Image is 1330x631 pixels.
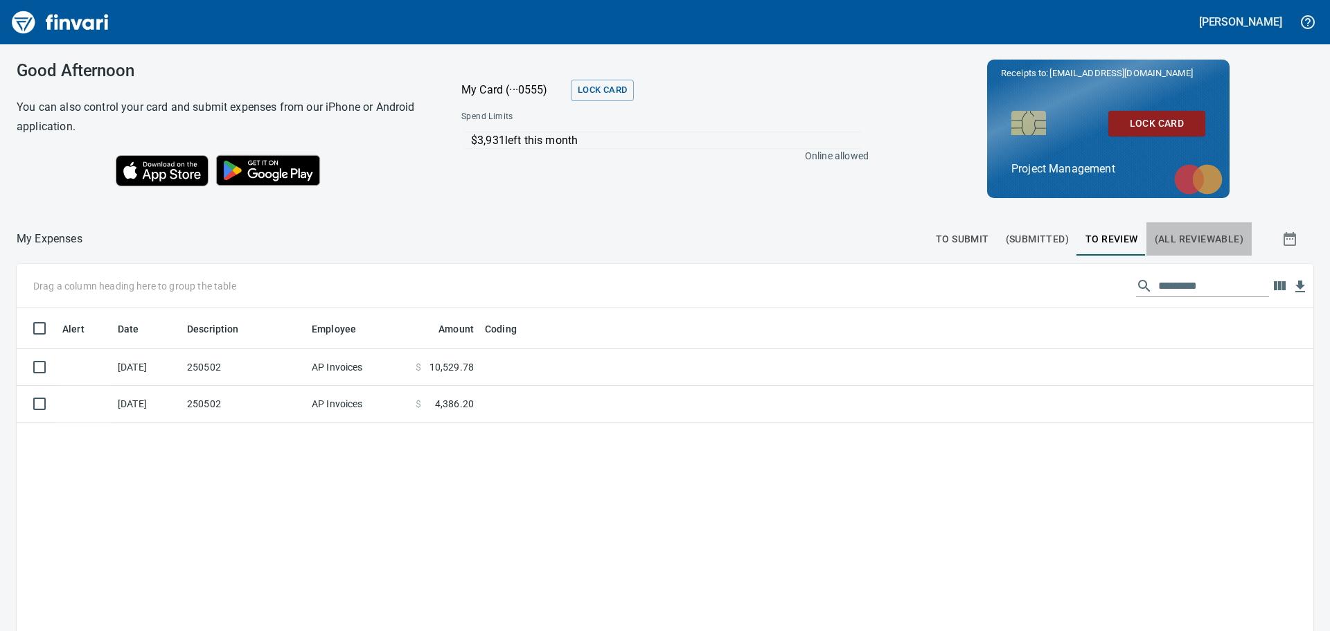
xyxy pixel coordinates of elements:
span: Alert [62,321,85,337]
button: Lock Card [1108,111,1205,136]
span: Date [118,321,139,337]
img: Download on the App Store [116,155,209,186]
button: [PERSON_NAME] [1196,11,1286,33]
span: Lock Card [1119,115,1194,132]
p: My Card (···0555) [461,82,565,98]
h3: Good Afternoon [17,61,427,80]
span: (All Reviewable) [1155,231,1243,248]
span: Description [187,321,257,337]
td: [DATE] [112,386,181,423]
td: [DATE] [112,349,181,386]
p: Receipts to: [1001,66,1216,80]
span: Description [187,321,239,337]
img: Finvari [8,6,112,39]
td: AP Invoices [306,386,410,423]
button: Lock Card [571,80,634,101]
span: Coding [485,321,517,337]
p: Online allowed [450,149,869,163]
button: Show transactions within a particular date range [1269,222,1313,256]
span: Alert [62,321,103,337]
img: Get it on Google Play [209,148,328,193]
span: $ [416,360,421,374]
span: To Submit [936,231,989,248]
span: Coding [485,321,535,337]
h5: [PERSON_NAME] [1199,15,1282,29]
span: Spend Limits [461,110,689,124]
span: (Submitted) [1006,231,1069,248]
span: 10,529.78 [429,360,474,374]
h6: You can also control your card and submit expenses from our iPhone or Android application. [17,98,427,136]
span: To Review [1085,231,1138,248]
span: Employee [312,321,374,337]
span: Date [118,321,157,337]
img: mastercard.svg [1167,157,1230,202]
p: Drag a column heading here to group the table [33,279,236,293]
nav: breadcrumb [17,231,82,247]
button: Choose columns to display [1269,276,1290,296]
span: [EMAIL_ADDRESS][DOMAIN_NAME] [1048,66,1194,80]
span: 4,386.20 [435,397,474,411]
td: 250502 [181,386,306,423]
p: My Expenses [17,231,82,247]
button: Download Table [1290,276,1311,297]
span: Lock Card [578,82,627,98]
p: $3,931 left this month [471,132,862,149]
span: Employee [312,321,356,337]
td: 250502 [181,349,306,386]
span: Amount [420,321,474,337]
p: Project Management [1011,161,1205,177]
span: Amount [438,321,474,337]
span: $ [416,397,421,411]
td: AP Invoices [306,349,410,386]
